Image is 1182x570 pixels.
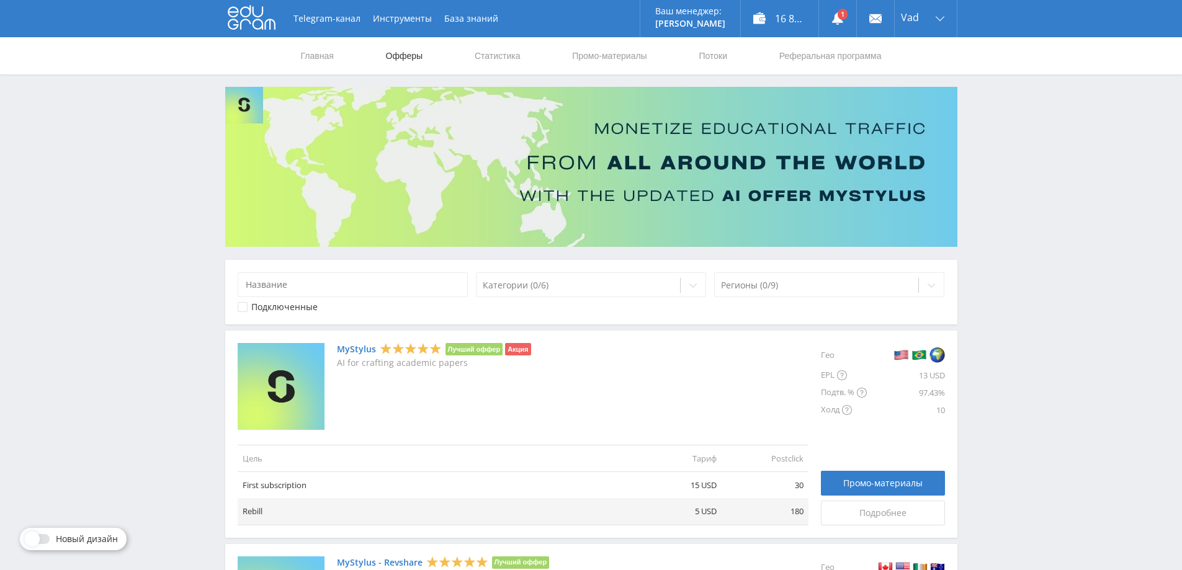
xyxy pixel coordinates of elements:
[337,344,376,354] a: MyStylus
[300,37,335,74] a: Главная
[337,358,531,368] p: AI for crafting academic papers
[821,401,867,419] div: Холд
[337,558,423,568] a: MyStylus - Revshare
[238,343,325,430] img: MyStylus
[655,6,725,16] p: Ваш менеджер:
[251,302,318,312] div: Подключенные
[635,498,722,525] td: 5 USD
[445,343,503,355] li: Лучший оффер
[867,384,945,401] div: 97.43%
[238,445,635,471] td: Цель
[697,37,728,74] a: Потоки
[859,508,907,518] span: Подробнее
[901,12,919,22] span: Vad
[380,342,442,355] div: 5 Stars
[238,498,635,525] td: Rebill
[722,445,808,471] td: Postclick
[843,478,923,488] span: Промо-материалы
[655,19,725,29] p: [PERSON_NAME]
[56,534,118,544] span: Новый дизайн
[426,555,488,568] div: 5 Stars
[385,37,424,74] a: Офферы
[722,498,808,525] td: 180
[635,445,722,471] td: Тариф
[867,367,945,384] div: 13 USD
[238,272,468,297] input: Название
[505,343,531,355] li: Акция
[821,384,867,401] div: Подтв. %
[821,367,867,384] div: EPL
[821,471,945,496] a: Промо-материалы
[571,37,648,74] a: Промо-материалы
[821,501,945,525] a: Подробнее
[473,37,522,74] a: Статистика
[867,401,945,419] div: 10
[635,472,722,499] td: 15 USD
[778,37,883,74] a: Реферальная программа
[225,87,957,247] img: Banner
[492,556,550,569] li: Лучший оффер
[821,343,867,367] div: Гео
[238,472,635,499] td: First subscription
[722,472,808,499] td: 30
